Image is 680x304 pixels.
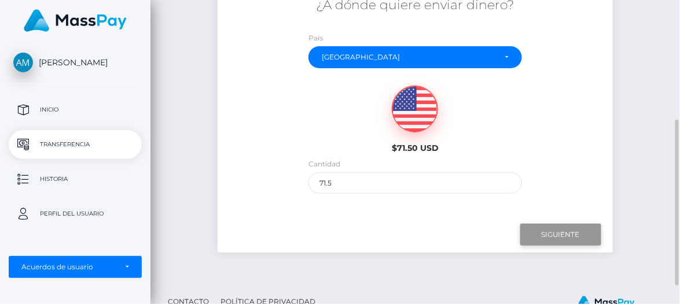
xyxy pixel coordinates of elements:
img: MassPay [24,9,127,32]
p: Inicio [13,101,137,118]
label: País [308,33,323,43]
input: Siguiente [520,224,601,246]
div: [GEOGRAPHIC_DATA] [322,53,495,62]
img: USD.png [392,86,438,132]
div: Acuerdos de usuario [21,262,116,272]
input: Amount to send in USD (Maximum: 71.5) [308,172,521,194]
button: Acuerdos de usuario [9,256,142,278]
label: Cantidad [308,159,340,169]
a: Historia [9,165,142,194]
h6: $71.50 USD [369,143,462,153]
p: Historia [13,170,137,188]
p: Perfil del usuario [13,205,137,223]
p: Transferencia [13,136,137,153]
a: Perfil del usuario [9,199,142,228]
a: Inicio [9,95,142,124]
button: México [308,46,521,68]
a: Transferencia [9,130,142,159]
span: [PERSON_NAME] [9,57,142,68]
